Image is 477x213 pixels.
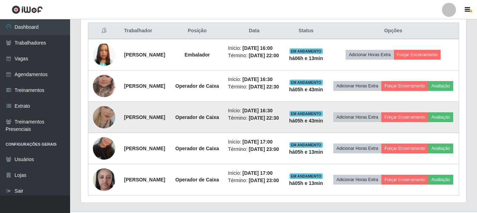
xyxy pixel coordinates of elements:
th: Trabalhador [120,23,171,39]
strong: [PERSON_NAME] [124,177,165,182]
span: EM ANDAMENTO [289,80,323,85]
strong: Operador de Caixa [175,114,219,120]
strong: [PERSON_NAME] [124,83,165,89]
img: 1734430327738.jpeg [93,165,115,194]
img: 1756495513119.jpeg [93,97,115,137]
li: Início: [228,76,280,83]
strong: há 05 h e 13 min [289,149,323,155]
button: Forçar Encerramento [394,50,441,60]
button: Adicionar Horas Extra [333,175,381,185]
strong: [PERSON_NAME] [124,52,165,58]
button: Adicionar Horas Extra [346,50,394,60]
strong: Operador de Caixa [175,177,219,182]
strong: há 06 h e 13 min [289,55,323,61]
span: EM ANDAMENTO [289,142,323,148]
button: Forçar Encerramento [381,144,428,153]
time: [DATE] 16:30 [243,76,273,82]
img: 1730602646133.jpeg [93,128,115,168]
button: Adicionar Horas Extra [333,144,381,153]
li: Início: [228,169,280,177]
li: Término: [228,52,280,59]
time: [DATE] 23:00 [249,146,279,152]
button: Avaliação [428,144,453,153]
time: [DATE] 22:30 [249,84,279,89]
img: 1753114982332.jpeg [93,35,115,75]
th: Opções [328,23,459,39]
strong: Embalador [184,52,210,58]
strong: há 05 h e 43 min [289,118,323,124]
span: EM ANDAMENTO [289,111,323,117]
button: Adicionar Horas Extra [333,112,381,122]
time: [DATE] 17:00 [243,139,273,145]
time: [DATE] 16:30 [243,108,273,113]
time: [DATE] 22:30 [249,115,279,121]
time: [DATE] 23:00 [249,178,279,183]
time: [DATE] 16:00 [243,45,273,51]
li: Início: [228,107,280,114]
li: Término: [228,114,280,122]
th: Status [285,23,328,39]
strong: [PERSON_NAME] [124,146,165,151]
li: Término: [228,146,280,153]
button: Forçar Encerramento [381,81,428,91]
button: Avaliação [428,112,453,122]
time: [DATE] 17:00 [243,170,273,176]
li: Início: [228,138,280,146]
img: 1705100685258.jpeg [93,66,115,106]
strong: há 05 h e 43 min [289,87,323,92]
li: Término: [228,83,280,91]
strong: [PERSON_NAME] [124,114,165,120]
th: Data [224,23,285,39]
strong: há 05 h e 13 min [289,180,323,186]
button: Avaliação [428,175,453,185]
strong: Operador de Caixa [175,83,219,89]
button: Forçar Encerramento [381,175,428,185]
button: Adicionar Horas Extra [333,81,381,91]
strong: Operador de Caixa [175,146,219,151]
button: Forçar Encerramento [381,112,428,122]
span: EM ANDAMENTO [289,173,323,179]
li: Início: [228,45,280,52]
time: [DATE] 22:00 [249,53,279,58]
button: Avaliação [428,81,453,91]
span: EM ANDAMENTO [289,48,323,54]
img: CoreUI Logo [12,5,43,14]
li: Término: [228,177,280,184]
th: Posição [171,23,224,39]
